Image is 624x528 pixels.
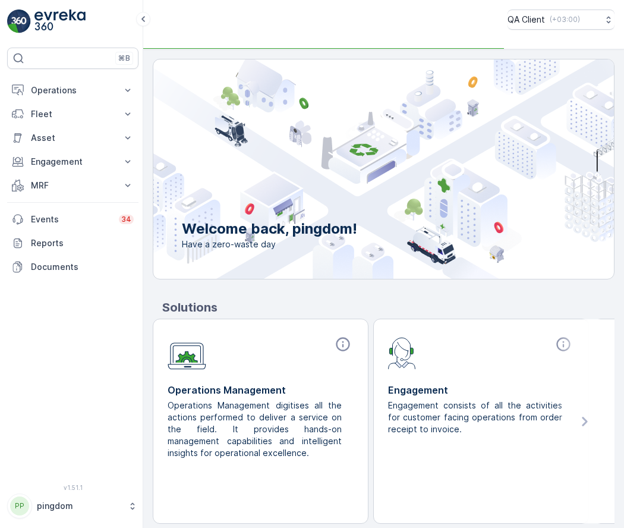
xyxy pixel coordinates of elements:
img: module-icon [388,336,416,369]
button: Asset [7,126,138,150]
p: Reports [31,237,134,249]
button: PPpingdom [7,494,138,518]
p: MRF [31,180,115,191]
button: QA Client(+03:00) [508,10,614,30]
p: Solutions [162,298,614,316]
button: Operations [7,78,138,102]
p: Fleet [31,108,115,120]
button: Fleet [7,102,138,126]
a: Events34 [7,208,138,231]
p: Engagement consists of all the activities for customer facing operations from order receipt to in... [388,400,565,435]
p: ⌘B [118,54,130,63]
p: pingdom [37,500,122,512]
p: Operations Management [168,383,354,397]
div: PP [10,496,29,516]
p: Asset [31,132,115,144]
p: QA Client [508,14,545,26]
img: city illustration [100,59,614,279]
p: Welcome back, pingdom! [182,219,357,238]
p: Events [31,213,112,225]
a: Documents [7,255,138,279]
p: Operations [31,84,115,96]
p: ( +03:00 ) [550,15,580,24]
img: logo_light-DOdMpM7g.png [34,10,86,33]
p: Engagement [31,156,115,168]
p: Engagement [388,383,574,397]
a: Reports [7,231,138,255]
p: 34 [121,215,131,224]
p: Documents [31,261,134,273]
button: MRF [7,174,138,197]
span: v 1.51.1 [7,484,138,491]
img: module-icon [168,336,206,370]
button: Engagement [7,150,138,174]
p: Operations Management digitises all the actions performed to deliver a service on the field. It p... [168,400,344,459]
img: logo [7,10,31,33]
span: Have a zero-waste day [182,238,357,250]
